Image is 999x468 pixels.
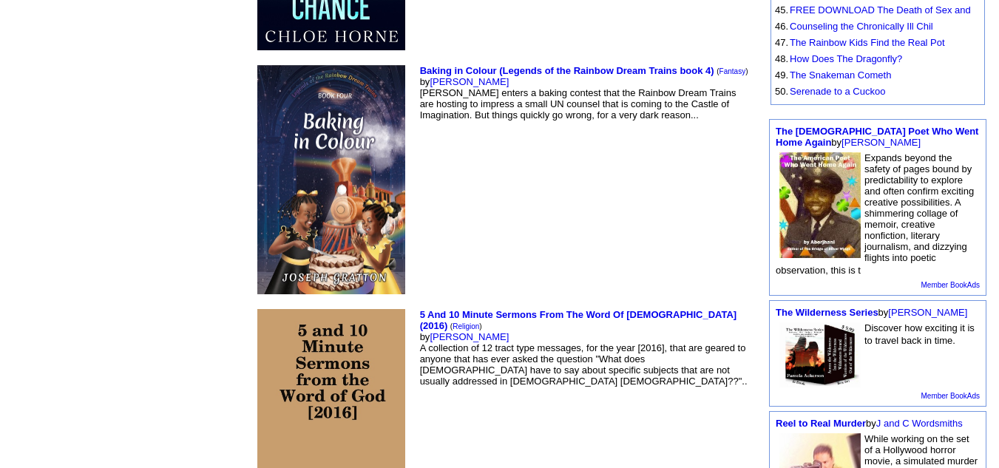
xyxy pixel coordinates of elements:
a: Reel to Real Murder [776,418,866,429]
a: Religion [453,322,479,330]
font: 48. [775,53,788,64]
font: ( ) [717,67,748,75]
a: 5 And 10 Minute Sermons From The Word Of [DEMOGRAPHIC_DATA] (2016) [420,309,737,331]
a: The Snakeman Cometh [790,69,891,81]
font: 46. [775,21,788,32]
a: How Does The Dragonfly? [790,53,902,64]
font: 50. [775,86,788,97]
a: The Wilderness Series [776,307,878,318]
font: by [776,307,967,318]
font: by A collection of 12 tract type messages, for the year [2016], that are geared to anyone that ha... [420,309,748,387]
a: [PERSON_NAME] [430,76,509,87]
a: [PERSON_NAME] [430,331,509,342]
a: Member BookAds [921,392,980,400]
a: The Rainbow Kids Find the Real Pot [790,37,945,48]
a: FREE DOWNLOAD The Death of Sex and [790,4,971,16]
font: 47. [775,37,788,48]
img: 80795.jpeg [257,65,405,295]
font: 45. [775,4,788,16]
a: Baking in Colour (Legends of the Rainbow Dream Trains book 4) [420,65,714,76]
font: by [776,126,978,148]
font: ( ) [450,322,482,330]
a: The [DEMOGRAPHIC_DATA] Poet Who Went Home Again [776,126,978,148]
font: by [776,418,963,429]
a: [PERSON_NAME] [888,307,967,318]
img: 75332.jpg [779,322,861,387]
a: [PERSON_NAME] [841,137,921,148]
font: by [PERSON_NAME] enters a baking contest that the Rainbow Dream Trains are hosting to impress a s... [420,65,748,121]
a: Member BookAds [921,281,980,289]
font: 49. [775,69,788,81]
a: Fantasy [719,67,746,75]
a: J and C Wordsmiths [876,418,963,429]
font: Expands beyond the safety of pages bound by predictability to explore and often confirm exciting ... [776,152,974,276]
img: 27032.jpg [779,152,861,258]
a: Serenade to a Cuckoo [790,86,885,97]
font: Discover how exciting it is to travel back in time. [864,322,975,346]
a: Counseling the Chronically Ill Chil [790,21,933,32]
